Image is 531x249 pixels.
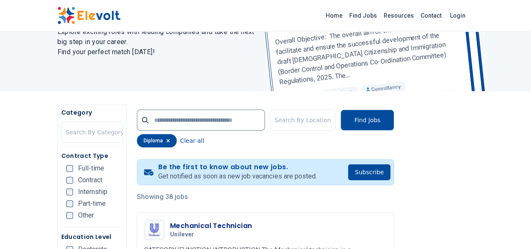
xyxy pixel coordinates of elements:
h5: Category [61,108,123,117]
p: Showing 38 jobs [137,192,394,202]
input: Part-time [66,200,73,207]
h3: Mechanical Technician [170,221,252,231]
a: Home [322,9,346,22]
h5: Contract Type [61,152,123,160]
button: Subscribe [348,164,390,180]
span: Unilever [170,231,194,239]
a: Find Jobs [346,9,380,22]
a: Login [445,7,471,24]
iframe: Chat Widget [489,209,531,249]
input: Internship [66,189,73,195]
p: Get notified as soon as new job vacancies are posted. [158,171,317,181]
span: Part-time [78,200,106,207]
a: Contact [417,9,445,22]
img: Elevolt [58,7,120,24]
input: Other [66,212,73,219]
span: Full-time [78,165,104,172]
h5: Education Level [61,233,123,241]
input: Full-time [66,165,73,172]
h4: Be the first to know about new jobs. [158,163,317,171]
h2: Explore exciting roles with leading companies and take the next big step in your career. Find you... [58,27,256,57]
button: Clear all [180,134,204,147]
img: Unilever [146,221,163,238]
input: Contract [66,177,73,183]
div: diploma [137,134,177,147]
span: Contract [78,177,102,183]
span: Internship [78,189,107,195]
span: Other [78,212,94,219]
button: Find Jobs [340,110,394,131]
a: Resources [380,9,417,22]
